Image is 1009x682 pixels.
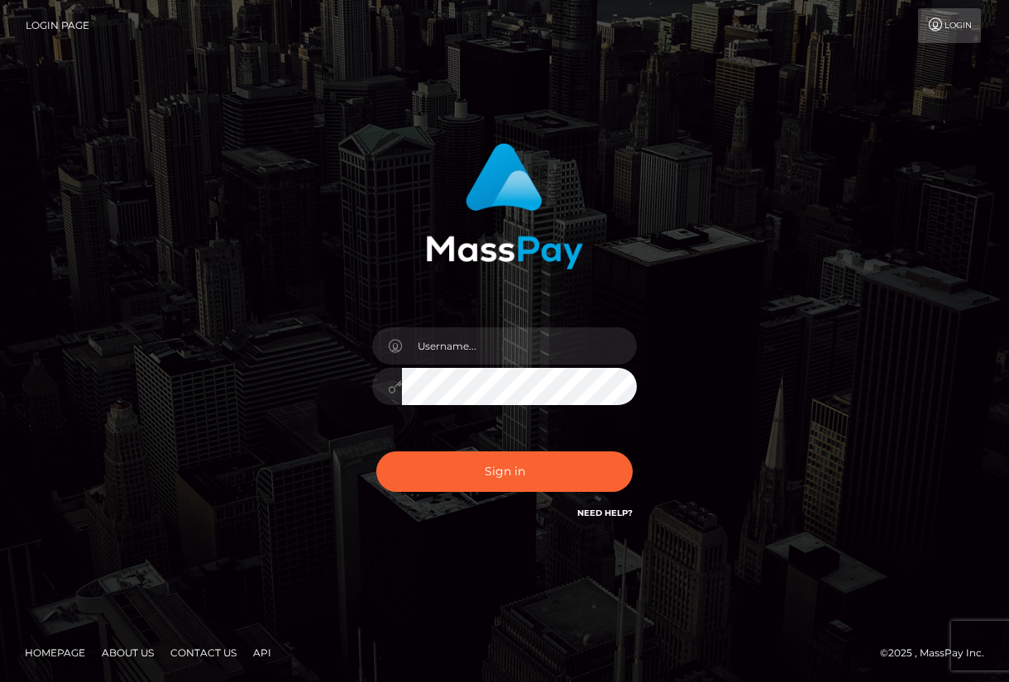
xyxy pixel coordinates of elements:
input: Username... [402,327,637,365]
button: Sign in [376,451,633,492]
a: Homepage [18,640,92,665]
a: Login Page [26,8,89,43]
a: Need Help? [577,508,633,518]
a: API [246,640,278,665]
a: Login [918,8,981,43]
img: MassPay Login [426,143,583,269]
a: Contact Us [164,640,243,665]
div: © 2025 , MassPay Inc. [880,644,997,662]
a: About Us [95,640,160,665]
